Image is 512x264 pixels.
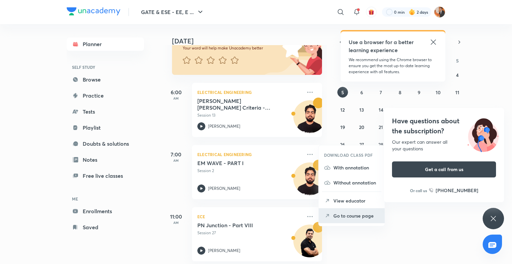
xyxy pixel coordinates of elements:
[333,197,379,204] p: View educator
[360,89,363,96] abbr: October 6, 2025
[376,122,386,132] button: October 21, 2025
[380,89,382,96] abbr: October 7, 2025
[337,104,348,115] button: October 12, 2025
[197,160,280,166] h5: EM WAVE - PART I
[163,150,189,158] h5: 7:00
[359,107,364,113] abbr: October 13, 2025
[379,124,383,130] abbr: October 21, 2025
[366,7,377,17] button: avatar
[197,150,302,158] p: Electrical Engineering
[197,112,302,118] p: Session 13
[359,141,364,148] abbr: October 27, 2025
[340,107,345,113] abbr: October 12, 2025
[324,152,373,158] h6: DOWNLOAD CLASS PDF
[359,124,364,130] abbr: October 20, 2025
[340,124,345,130] abbr: October 19, 2025
[294,166,326,198] img: Avatar
[452,87,463,98] button: October 11, 2025
[67,73,144,86] a: Browse
[197,98,280,111] h5: Routh Hurwitz Criteria - Part I
[414,87,424,98] button: October 9, 2025
[376,139,386,150] button: October 28, 2025
[349,57,437,75] p: We recommend using the Chrome browser to ensure you get the most up-to-date learning experience w...
[452,70,463,80] button: October 4, 2025
[337,87,348,98] button: October 5, 2025
[197,222,280,229] h5: PN Junction - Part VIII
[436,107,440,113] abbr: October 17, 2025
[340,141,345,148] abbr: October 26, 2025
[163,221,189,225] p: AM
[163,96,189,100] p: AM
[208,185,240,191] p: [PERSON_NAME]
[455,89,459,96] abbr: October 11, 2025
[368,9,374,15] img: avatar
[379,107,383,113] abbr: October 14, 2025
[433,104,444,115] button: October 17, 2025
[456,57,459,64] abbr: Saturday
[67,153,144,166] a: Notes
[414,104,424,115] button: October 16, 2025
[455,107,460,113] abbr: October 18, 2025
[456,72,459,78] abbr: October 4, 2025
[67,7,120,15] img: Company Logo
[208,123,240,129] p: [PERSON_NAME]
[395,87,405,98] button: October 8, 2025
[197,213,302,221] p: ECE
[294,104,326,136] img: Avatar
[172,37,329,45] h4: [DATE]
[410,187,427,193] p: Or call us
[183,45,280,51] p: Your word will help make Unacademy better
[349,38,415,54] h5: Use a browser for a better learning experience
[67,121,144,134] a: Playlist
[67,137,144,150] a: Doubts & solutions
[260,21,322,75] img: feedback_image
[67,205,144,218] a: Enrollments
[429,187,478,194] a: [PHONE_NUMBER]
[434,6,445,18] img: Ayush sagitra
[378,141,383,148] abbr: October 28, 2025
[356,87,367,98] button: October 6, 2025
[399,89,401,96] abbr: October 8, 2025
[392,161,496,177] button: Get a call from us
[67,105,144,118] a: Tests
[356,122,367,132] button: October 20, 2025
[67,61,144,73] h6: SELF STUDY
[67,89,144,102] a: Practice
[418,89,420,96] abbr: October 9, 2025
[333,179,379,186] p: Without annotation
[67,193,144,205] h6: ME
[398,107,402,113] abbr: October 15, 2025
[67,37,144,51] a: Planner
[433,87,444,98] button: October 10, 2025
[417,107,421,113] abbr: October 16, 2025
[333,212,379,219] p: Go to course page
[376,87,386,98] button: October 7, 2025
[197,168,302,174] p: Session 2
[356,139,367,150] button: October 27, 2025
[67,221,144,234] a: Saved
[337,122,348,132] button: October 19, 2025
[436,89,441,96] abbr: October 10, 2025
[67,169,144,182] a: Free live classes
[163,213,189,221] h5: 11:00
[409,9,415,15] img: streak
[67,7,120,17] a: Company Logo
[163,158,189,162] p: AM
[337,139,348,150] button: October 26, 2025
[197,88,302,96] p: Electrical Engineering
[341,89,344,96] abbr: October 5, 2025
[452,104,463,115] button: October 18, 2025
[376,104,386,115] button: October 14, 2025
[436,187,478,194] h6: [PHONE_NUMBER]
[462,116,504,152] img: ttu_illustration_new.svg
[395,104,405,115] button: October 15, 2025
[163,88,189,96] h5: 6:00
[208,248,240,254] p: [PERSON_NAME]
[392,116,496,136] h4: Have questions about the subscription?
[333,164,379,171] p: With annotation
[392,139,496,152] div: Our expert can answer all your questions
[137,5,208,19] button: GATE & ESE - EE, E ...
[356,104,367,115] button: October 13, 2025
[197,230,302,236] p: Session 27
[294,228,326,260] img: Avatar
